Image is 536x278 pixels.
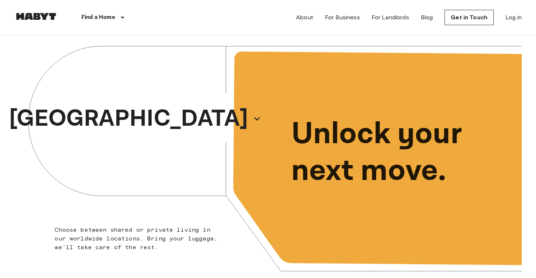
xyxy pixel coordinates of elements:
[372,13,409,22] a: For Landlords
[296,13,313,22] a: About
[81,13,115,22] p: Find a Home
[444,10,494,25] a: Get in Touch
[291,116,510,189] p: Unlock your next move.
[6,99,264,138] button: [GEOGRAPHIC_DATA]
[55,226,222,252] p: Choose between shared or private living in our worldwide locations. Bring your luggage, we'll tak...
[325,13,360,22] a: For Business
[9,101,248,136] p: [GEOGRAPHIC_DATA]
[421,13,433,22] a: Blog
[14,13,58,20] img: Habyt
[505,13,522,22] a: Log in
